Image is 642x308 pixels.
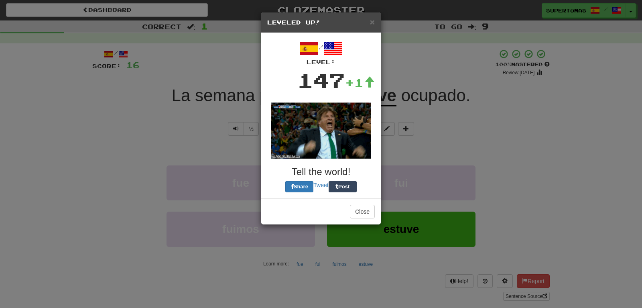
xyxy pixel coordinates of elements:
h5: Leveled Up! [267,18,375,27]
h3: Tell the world! [267,167,375,177]
div: / [267,39,375,66]
button: Close [370,18,375,26]
div: +1 [345,75,375,91]
div: Level: [267,58,375,66]
button: Close [350,205,375,218]
div: 147 [297,66,345,94]
button: Post [329,181,357,192]
span: × [370,17,375,27]
img: soccer-coach-305de1daf777ce53eb89c6f6bc29008043040bc4dbfb934f710cb4871828419f.gif [271,102,371,159]
a: Tweet [313,182,328,188]
button: Share [285,181,313,192]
